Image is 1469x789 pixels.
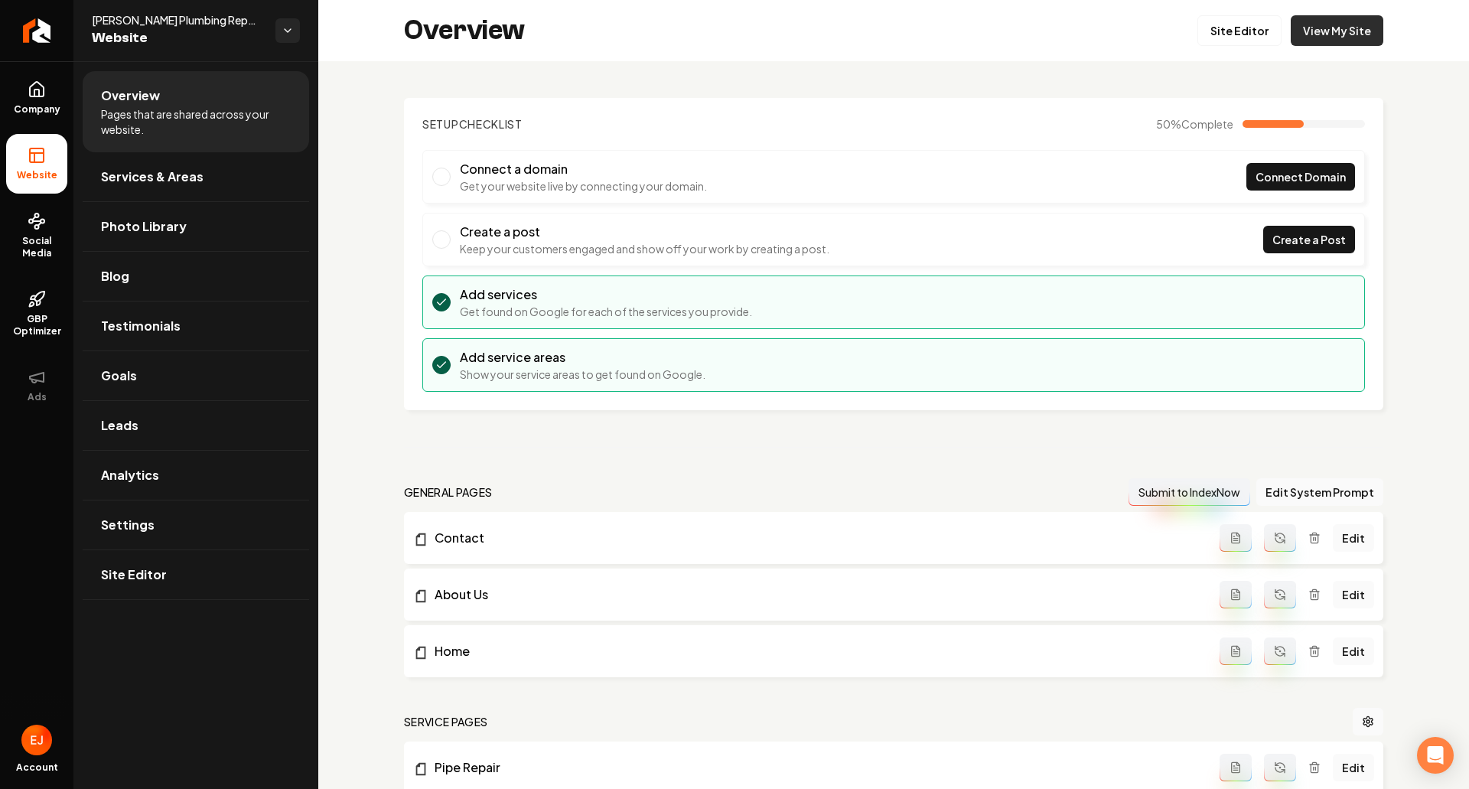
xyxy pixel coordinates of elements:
[83,202,309,251] a: Photo Library
[83,451,309,500] a: Analytics
[6,356,67,416] button: Ads
[460,178,707,194] p: Get your website live by connecting your domain.
[422,116,523,132] h2: Checklist
[101,416,138,435] span: Leads
[1272,232,1346,248] span: Create a Post
[460,367,705,382] p: Show your service areas to get found on Google.
[6,278,67,350] a: GBP Optimizer
[460,285,752,304] h3: Add services
[422,117,459,131] span: Setup
[101,217,187,236] span: Photo Library
[1129,478,1250,506] button: Submit to IndexNow
[6,68,67,128] a: Company
[83,351,309,400] a: Goals
[1333,581,1374,608] a: Edit
[101,267,129,285] span: Blog
[83,152,309,201] a: Services & Areas
[1291,15,1383,46] a: View My Site
[101,566,167,584] span: Site Editor
[460,304,752,319] p: Get found on Google for each of the services you provide.
[1246,163,1355,191] a: Connect Domain
[1333,637,1374,665] a: Edit
[83,252,309,301] a: Blog
[1220,754,1252,781] button: Add admin page prompt
[101,317,181,335] span: Testimonials
[460,241,829,256] p: Keep your customers engaged and show off your work by creating a post.
[101,466,159,484] span: Analytics
[92,12,263,28] span: [PERSON_NAME] Plumbing Repair Service
[404,15,525,46] h2: Overview
[1197,15,1282,46] a: Site Editor
[1256,169,1346,185] span: Connect Domain
[1263,226,1355,253] a: Create a Post
[11,169,64,181] span: Website
[1156,116,1233,132] span: 50 %
[413,642,1220,660] a: Home
[1417,737,1454,774] div: Open Intercom Messenger
[404,484,493,500] h2: general pages
[21,391,53,403] span: Ads
[460,348,705,367] h3: Add service areas
[6,313,67,337] span: GBP Optimizer
[101,367,137,385] span: Goals
[413,585,1220,604] a: About Us
[23,18,51,43] img: Rebolt Logo
[8,103,67,116] span: Company
[21,725,52,755] button: Open user button
[460,223,829,241] h3: Create a post
[404,714,488,729] h2: Service Pages
[6,200,67,272] a: Social Media
[6,235,67,259] span: Social Media
[1220,581,1252,608] button: Add admin page prompt
[101,86,160,105] span: Overview
[1220,637,1252,665] button: Add admin page prompt
[1220,524,1252,552] button: Add admin page prompt
[460,160,707,178] h3: Connect a domain
[1333,524,1374,552] a: Edit
[1333,754,1374,781] a: Edit
[101,106,291,137] span: Pages that are shared across your website.
[101,168,204,186] span: Services & Areas
[413,758,1220,777] a: Pipe Repair
[92,28,263,49] span: Website
[83,401,309,450] a: Leads
[83,302,309,350] a: Testimonials
[1181,117,1233,131] span: Complete
[83,500,309,549] a: Settings
[101,516,155,534] span: Settings
[83,550,309,599] a: Site Editor
[21,725,52,755] img: Eduard Joers
[413,529,1220,547] a: Contact
[16,761,58,774] span: Account
[1256,478,1383,506] button: Edit System Prompt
